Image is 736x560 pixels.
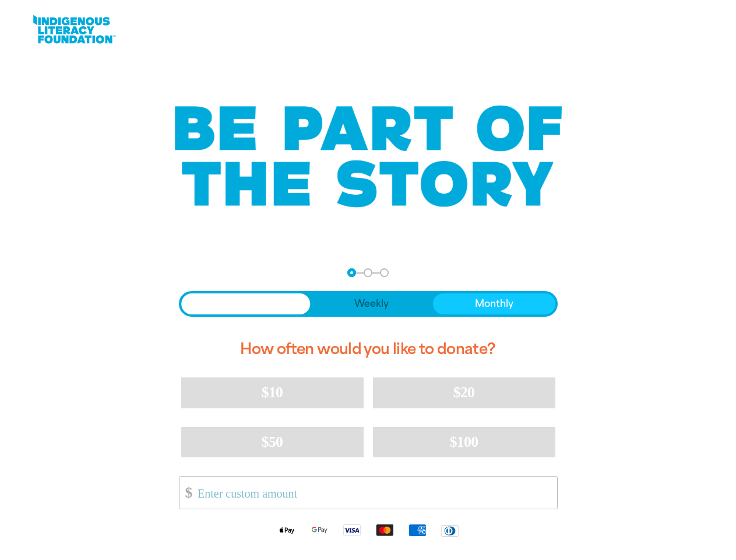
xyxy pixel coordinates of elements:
button: Weekly [312,293,431,314]
button: Navigate to step 1 of 3 to enter your donation amount [347,268,356,277]
span: $50 [262,433,283,450]
span: $ [179,480,192,506]
div: Donation frequency [179,291,558,317]
span: $100 [450,433,478,450]
input: Enter custom amount [189,477,557,509]
span: Weekly [354,297,389,311]
span: $10 [262,384,283,401]
span: Monthly [475,297,513,311]
span: $20 [453,384,474,401]
h2: How often would you like to donate? [179,331,558,368]
button: Navigate to step 3 of 3 to enter your payment details [380,268,389,277]
img: Diners Club logo [434,524,466,537]
img: Google Pay logo [303,523,336,537]
img: Visa logo [336,523,368,537]
img: American Express logo [401,523,434,537]
button: $20 [373,377,555,408]
div: Available payment methods [179,514,558,546]
button: $100 [373,427,555,457]
span: One-time [223,297,268,311]
button: $10 [181,377,364,408]
button: $50 [181,427,364,457]
img: Be part of the story [164,82,572,231]
img: Mastercard logo [368,523,401,537]
button: Monthly [433,293,555,314]
button: One-time [181,293,311,314]
img: Apple Pay logo [270,523,303,537]
button: Navigate to step 2 of 3 to enter your details [364,268,372,277]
